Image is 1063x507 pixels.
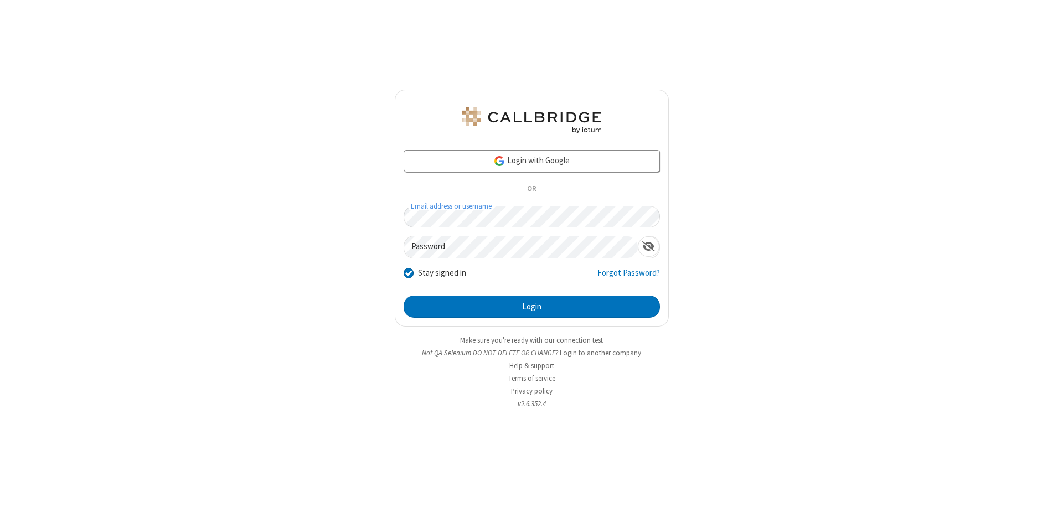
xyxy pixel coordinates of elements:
iframe: Chat [1035,478,1055,499]
li: v2.6.352.4 [395,399,669,409]
button: Login [404,296,660,318]
label: Stay signed in [418,267,466,280]
li: Not QA Selenium DO NOT DELETE OR CHANGE? [395,348,669,358]
a: Help & support [509,361,554,370]
a: Terms of service [508,374,555,383]
button: Login to another company [560,348,641,358]
a: Make sure you're ready with our connection test [460,335,603,345]
div: Show password [638,236,659,257]
img: google-icon.png [493,155,505,167]
span: OR [523,182,540,197]
a: Login with Google [404,150,660,172]
input: Email address or username [404,206,660,227]
a: Privacy policy [511,386,553,396]
input: Password [404,236,638,258]
img: QA Selenium DO NOT DELETE OR CHANGE [460,107,603,133]
a: Forgot Password? [597,267,660,288]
